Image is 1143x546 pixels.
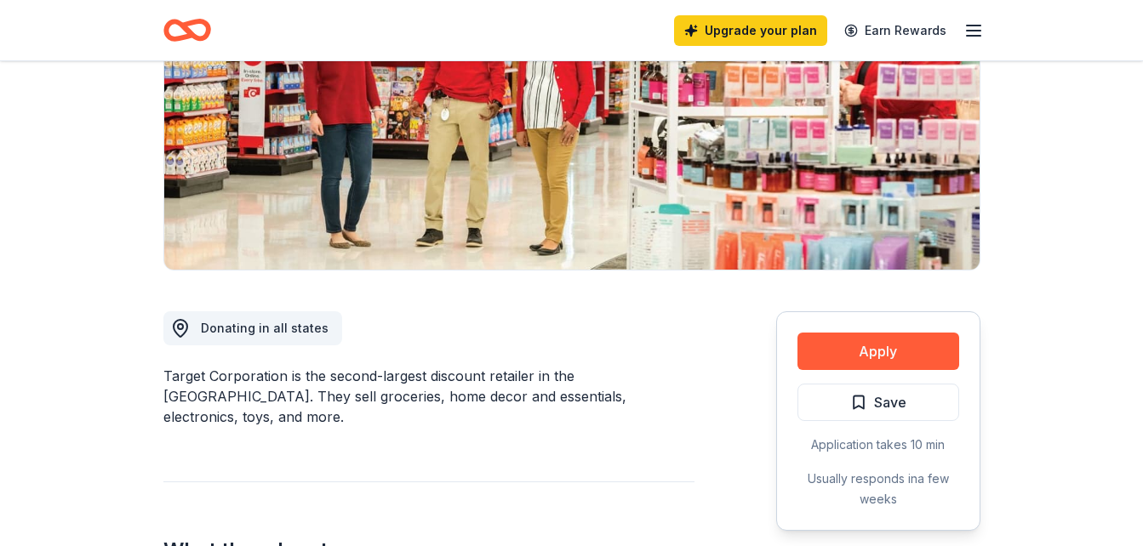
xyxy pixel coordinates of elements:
button: Apply [797,333,959,370]
a: Upgrade your plan [674,15,827,46]
span: Save [874,391,906,413]
div: Target Corporation is the second-largest discount retailer in the [GEOGRAPHIC_DATA]. They sell gr... [163,366,694,427]
div: Usually responds in a few weeks [797,469,959,509]
a: Earn Rewards [834,15,957,46]
div: Application takes 10 min [797,435,959,455]
a: Home [163,10,211,50]
span: Donating in all states [201,321,329,335]
button: Save [797,384,959,421]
